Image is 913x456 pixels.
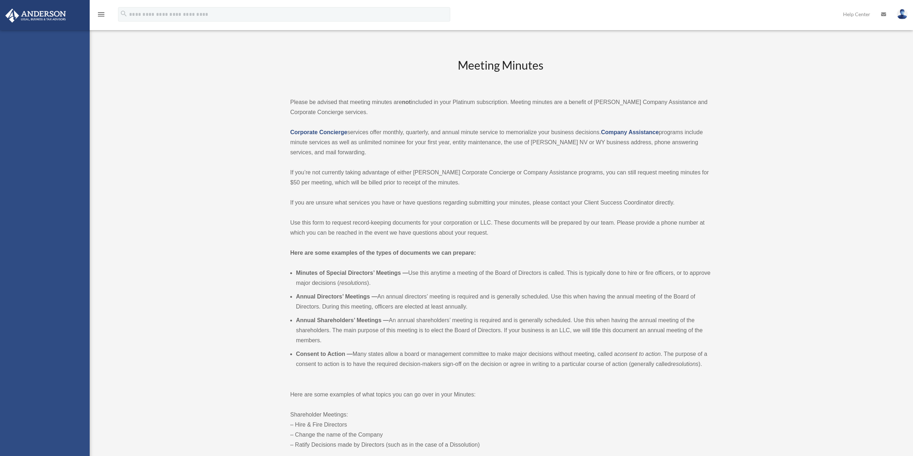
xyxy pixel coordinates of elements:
li: Use this anytime a meeting of the Board of Directors is called. This is typically done to hire or... [296,268,711,288]
b: Annual Directors’ Meetings — [296,293,377,300]
a: Company Assistance [601,129,659,135]
p: Use this form to request record-keeping documents for your corporation or LLC. These documents wi... [290,218,711,238]
i: search [120,10,128,18]
li: Many states allow a board or management committee to make major decisions without meeting, called... [296,349,711,369]
strong: not [402,99,411,105]
p: If you’re not currently taking advantage of either [PERSON_NAME] Corporate Concierge or Company A... [290,168,711,188]
em: action [645,351,661,357]
b: Annual Shareholders’ Meetings — [296,317,389,323]
b: Minutes of Special Directors’ Meetings — [296,270,408,276]
em: consent to [617,351,644,357]
strong: Here are some examples of the types of documents we can prepare: [290,250,476,256]
p: services offer monthly, quarterly, and annual minute service to memorialize your business decisio... [290,127,711,158]
li: An annual shareholders’ meeting is required and is generally scheduled. Use this when having the ... [296,315,711,345]
a: menu [97,13,105,19]
em: resolutions [339,280,367,286]
i: menu [97,10,105,19]
img: Anderson Advisors Platinum Portal [3,9,68,23]
em: resolutions [671,361,698,367]
p: Here are some examples of what topics you can go over in your Minutes: [290,390,711,400]
b: Consent to Action — [296,351,353,357]
img: User Pic [897,9,908,19]
p: If you are unsure what services you have or have questions regarding submitting your minutes, ple... [290,198,711,208]
li: An annual directors’ meeting is required and is generally scheduled. Use this when having the ann... [296,292,711,312]
p: Shareholder Meetings: – Hire & Fire Directors – Change the name of the Company – Ratify Decisions... [290,410,711,450]
a: Corporate Concierge [290,129,347,135]
h2: Meeting Minutes [290,57,711,87]
p: Please be advised that meeting minutes are included in your Platinum subscription. Meeting minute... [290,97,711,117]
